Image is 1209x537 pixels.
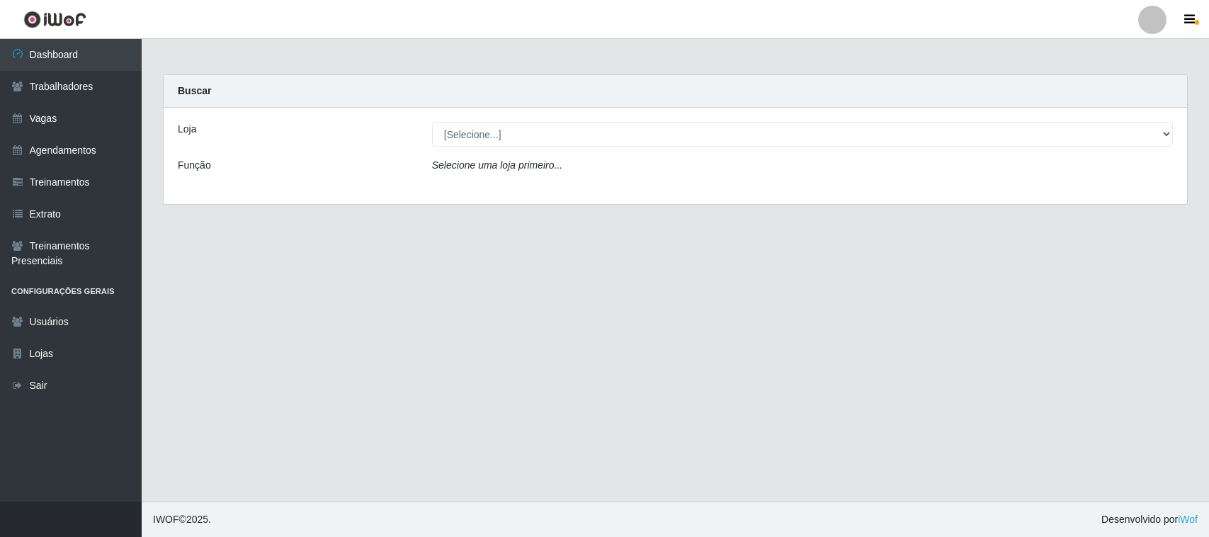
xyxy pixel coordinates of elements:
[153,512,211,527] span: © 2025 .
[432,159,562,171] i: Selecione uma loja primeiro...
[1101,512,1198,527] span: Desenvolvido por
[153,514,179,525] span: IWOF
[1178,514,1198,525] a: iWof
[178,85,211,96] strong: Buscar
[23,11,86,28] img: CoreUI Logo
[178,158,211,173] label: Função
[178,122,196,137] label: Loja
